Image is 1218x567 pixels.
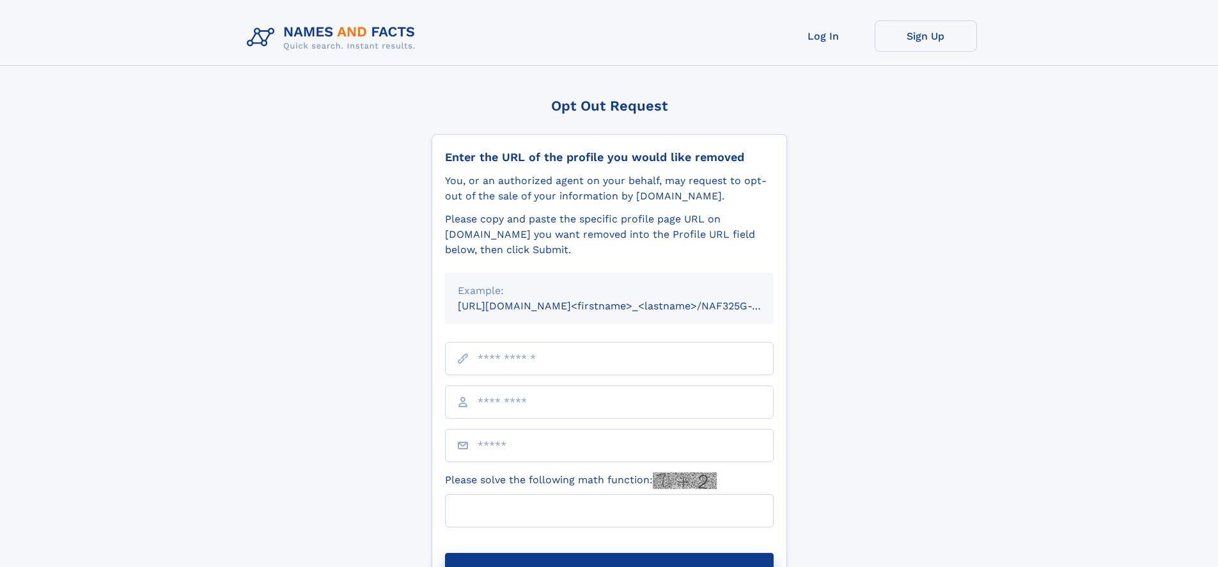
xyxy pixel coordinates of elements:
[445,472,717,489] label: Please solve the following math function:
[445,150,774,164] div: Enter the URL of the profile you would like removed
[242,20,426,55] img: Logo Names and Facts
[875,20,977,52] a: Sign Up
[432,98,787,114] div: Opt Out Request
[772,20,875,52] a: Log In
[445,173,774,204] div: You, or an authorized agent on your behalf, may request to opt-out of the sale of your informatio...
[458,283,761,299] div: Example:
[445,212,774,258] div: Please copy and paste the specific profile page URL on [DOMAIN_NAME] you want removed into the Pr...
[458,300,798,312] small: [URL][DOMAIN_NAME]<firstname>_<lastname>/NAF325G-xxxxxxxx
